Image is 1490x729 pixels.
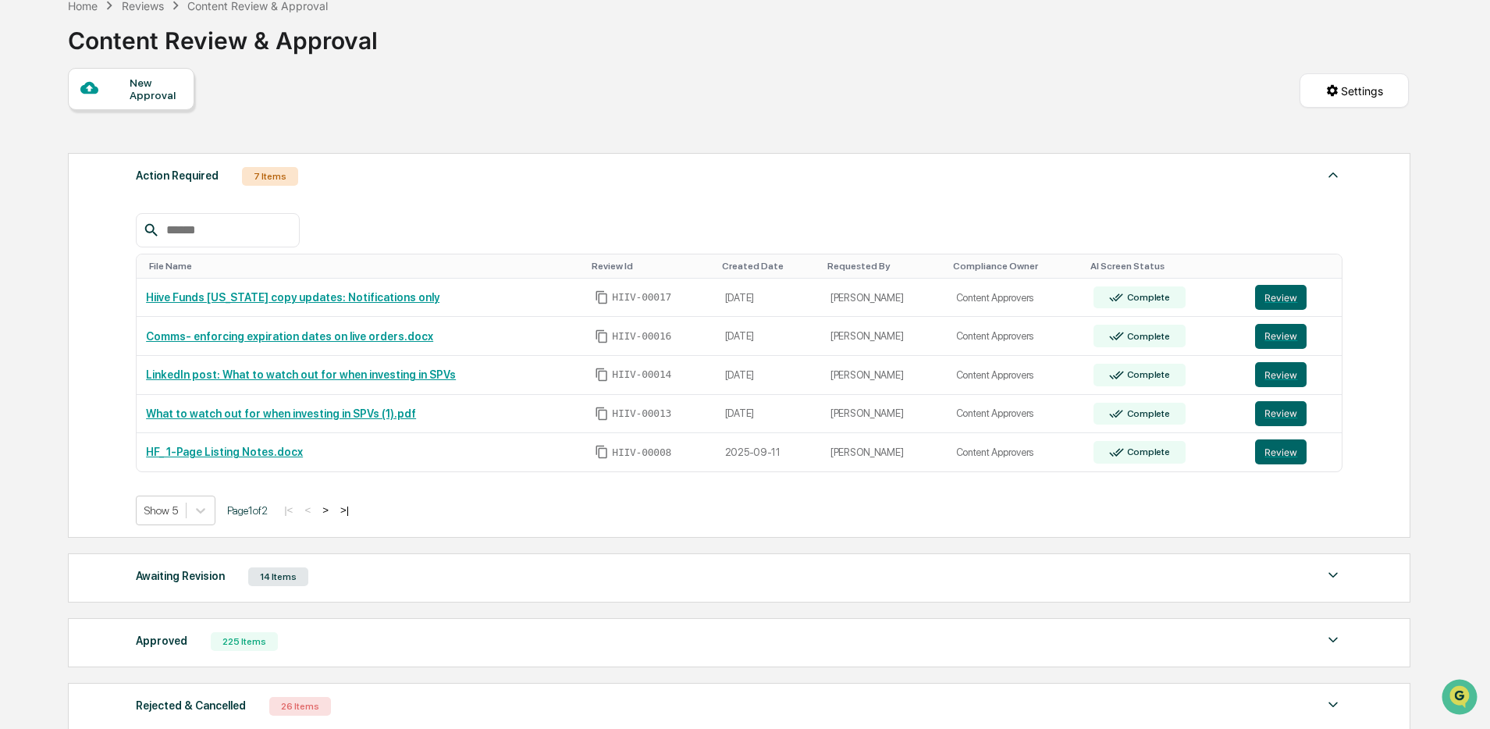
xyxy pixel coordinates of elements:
[1300,73,1409,108] button: Settings
[1255,362,1307,387] button: Review
[716,395,821,434] td: [DATE]
[722,261,815,272] div: Toggle SortBy
[146,407,416,420] a: What to watch out for when investing in SPVs (1).pdf
[612,291,671,304] span: HIIV-00017
[248,567,308,586] div: 14 Items
[336,503,354,517] button: >|
[821,433,947,471] td: [PERSON_NAME]
[1324,695,1342,714] img: caret
[1324,165,1342,184] img: caret
[1255,401,1307,426] button: Review
[595,290,609,304] span: Copy Id
[612,446,671,459] span: HIIV-00008
[947,279,1084,318] td: Content Approvers
[612,368,671,381] span: HIIV-00014
[269,697,331,716] div: 26 Items
[146,330,433,343] a: Comms- enforcing expiration dates on live orders.docx
[9,220,105,248] a: 🔎Data Lookup
[146,368,456,381] a: LinkedIn post: What to watch out for when investing in SPVs
[68,14,378,55] div: Content Review & Approval
[1124,408,1170,419] div: Complete
[1255,285,1307,310] button: Review
[947,395,1084,434] td: Content Approvers
[1255,439,1307,464] button: Review
[107,190,200,219] a: 🗄️Attestations
[130,76,182,101] div: New Approval
[136,165,219,186] div: Action Required
[1255,285,1332,310] a: Review
[227,504,268,517] span: Page 1 of 2
[1324,566,1342,585] img: caret
[53,135,197,148] div: We're available if you need us!
[1258,261,1335,272] div: Toggle SortBy
[300,503,315,517] button: <
[113,198,126,211] div: 🗄️
[16,198,28,211] div: 🖐️
[592,261,709,272] div: Toggle SortBy
[16,33,284,58] p: How can we help?
[53,119,256,135] div: Start new chat
[947,433,1084,471] td: Content Approvers
[612,330,671,343] span: HIIV-00016
[612,407,671,420] span: HIIV-00013
[1255,324,1307,349] button: Review
[1124,369,1170,380] div: Complete
[129,197,194,212] span: Attestations
[1255,401,1332,426] a: Review
[1124,446,1170,457] div: Complete
[595,407,609,421] span: Copy Id
[821,395,947,434] td: [PERSON_NAME]
[155,265,189,276] span: Pylon
[827,261,941,272] div: Toggle SortBy
[1255,362,1332,387] a: Review
[595,368,609,382] span: Copy Id
[1124,292,1170,303] div: Complete
[947,317,1084,356] td: Content Approvers
[136,631,187,651] div: Approved
[1124,331,1170,342] div: Complete
[146,291,439,304] a: Hiive Funds [US_STATE] copy updates: Notifications only
[716,356,821,395] td: [DATE]
[146,446,303,458] a: HF_ 1-Page Listing Notes.docx
[149,261,579,272] div: Toggle SortBy
[947,356,1084,395] td: Content Approvers
[595,445,609,459] span: Copy Id
[136,566,225,586] div: Awaiting Revision
[318,503,333,517] button: >
[110,264,189,276] a: Powered byPylon
[211,632,278,651] div: 225 Items
[31,197,101,212] span: Preclearance
[1440,677,1482,720] iframe: Open customer support
[716,279,821,318] td: [DATE]
[16,119,44,148] img: 1746055101610-c473b297-6a78-478c-a979-82029cc54cd1
[279,503,297,517] button: |<
[1255,439,1332,464] a: Review
[1255,324,1332,349] a: Review
[16,228,28,240] div: 🔎
[716,317,821,356] td: [DATE]
[821,279,947,318] td: [PERSON_NAME]
[265,124,284,143] button: Start new chat
[9,190,107,219] a: 🖐️Preclearance
[821,317,947,356] td: [PERSON_NAME]
[716,433,821,471] td: 2025-09-11
[821,356,947,395] td: [PERSON_NAME]
[242,167,298,186] div: 7 Items
[136,695,246,716] div: Rejected & Cancelled
[1324,631,1342,649] img: caret
[31,226,98,242] span: Data Lookup
[1090,261,1240,272] div: Toggle SortBy
[595,329,609,343] span: Copy Id
[953,261,1078,272] div: Toggle SortBy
